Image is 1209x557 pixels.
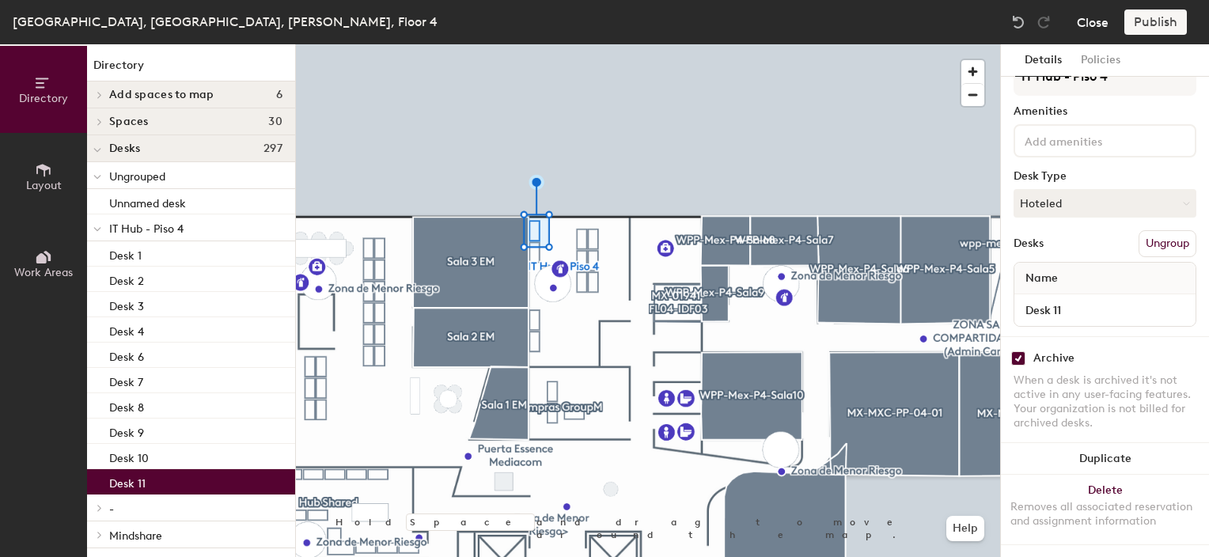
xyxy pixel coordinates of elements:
[109,244,142,263] p: Desk 1
[109,295,144,313] p: Desk 3
[109,529,162,543] span: Mindshare
[946,516,984,541] button: Help
[1033,352,1074,365] div: Archive
[1001,443,1209,475] button: Duplicate
[268,116,282,128] span: 30
[1036,14,1052,30] img: Redo
[109,396,144,415] p: Desk 8
[14,266,73,279] span: Work Areas
[1077,9,1109,35] button: Close
[1010,14,1026,30] img: Undo
[276,89,282,101] span: 6
[109,346,144,364] p: Desk 6
[109,270,144,288] p: Desk 2
[1014,237,1044,250] div: Desks
[1014,170,1196,183] div: Desk Type
[109,447,149,465] p: Desk 10
[1001,475,1209,544] button: DeleteRemoves all associated reservation and assignment information
[109,192,186,210] p: Unnamed desk
[109,320,144,339] p: Desk 4
[1010,500,1200,529] div: Removes all associated reservation and assignment information
[109,502,114,516] span: -
[19,92,68,105] span: Directory
[87,57,295,81] h1: Directory
[1014,189,1196,218] button: Hoteled
[109,170,165,184] span: Ungrouped
[109,472,146,491] p: Desk 11
[109,89,214,101] span: Add spaces to map
[1015,44,1071,77] button: Details
[1021,131,1164,150] input: Add amenities
[109,142,140,155] span: Desks
[263,142,282,155] span: 297
[1018,264,1066,293] span: Name
[1014,105,1196,118] div: Amenities
[109,222,184,236] span: IT Hub - Piso 4
[109,422,144,440] p: Desk 9
[26,179,62,192] span: Layout
[1018,299,1192,321] input: Unnamed desk
[1071,44,1130,77] button: Policies
[109,116,149,128] span: Spaces
[1014,373,1196,430] div: When a desk is archived it's not active in any user-facing features. Your organization is not bil...
[109,371,143,389] p: Desk 7
[13,12,438,32] div: [GEOGRAPHIC_DATA], [GEOGRAPHIC_DATA], [PERSON_NAME], Floor 4
[1139,230,1196,257] button: Ungroup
